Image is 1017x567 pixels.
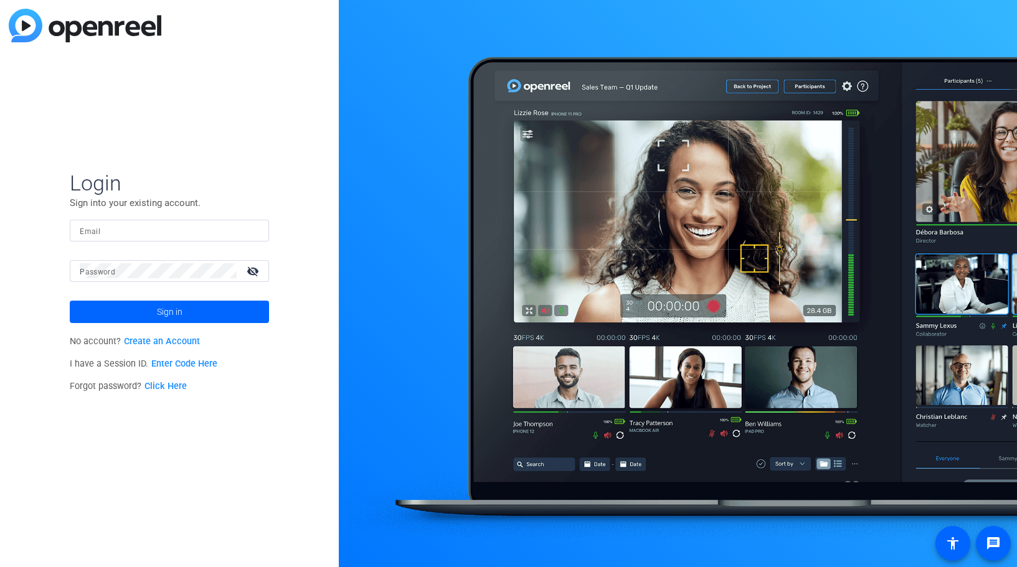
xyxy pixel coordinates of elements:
input: Enter Email Address [80,223,259,238]
a: Click Here [144,381,187,391]
span: No account? [70,336,200,347]
span: Login [70,170,269,196]
span: Forgot password? [70,381,187,391]
mat-icon: visibility_off [239,262,269,280]
span: Sign in [157,296,182,327]
button: Sign in [70,301,269,323]
a: Create an Account [124,336,200,347]
mat-label: Password [80,268,115,276]
span: I have a Session ID. [70,358,217,369]
mat-icon: accessibility [945,536,960,551]
mat-icon: message [986,536,1001,551]
p: Sign into your existing account. [70,196,269,210]
img: blue-gradient.svg [9,9,161,42]
mat-label: Email [80,227,100,236]
a: Enter Code Here [151,358,217,369]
